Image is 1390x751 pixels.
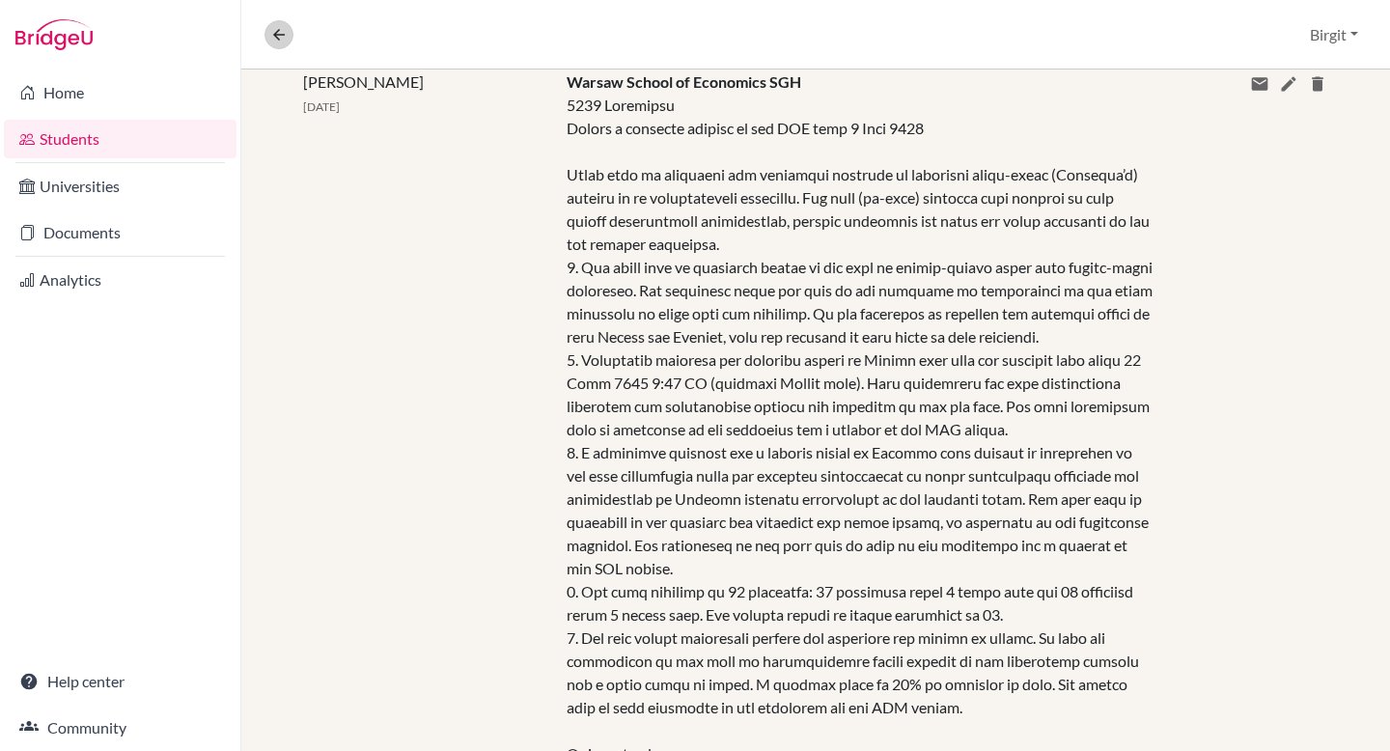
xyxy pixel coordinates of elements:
[303,72,424,91] span: [PERSON_NAME]
[4,120,236,158] a: Students
[303,99,340,114] span: [DATE]
[4,709,236,747] a: Community
[4,261,236,299] a: Analytics
[4,167,236,206] a: Universities
[567,72,801,91] span: Warsaw School of Economics SGH
[4,73,236,112] a: Home
[4,213,236,252] a: Documents
[15,19,93,50] img: Bridge-U
[1301,16,1367,53] button: Birgit
[4,662,236,701] a: Help center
